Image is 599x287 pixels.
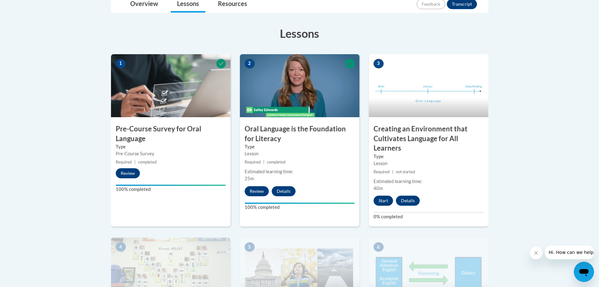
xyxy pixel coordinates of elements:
[245,150,355,157] div: Lesson
[369,124,488,153] h3: Creating an Environment that Cultivates Language for All Learners
[245,242,255,252] span: 5
[116,59,126,68] span: 1
[574,262,594,282] iframe: Button to launch messaging window
[245,176,254,181] span: 25m
[111,54,230,117] img: Course Image
[374,169,390,174] span: Required
[530,247,542,259] iframe: Close message
[245,204,355,211] label: 100% completed
[245,186,269,196] button: Review
[111,26,488,41] h3: Lessons
[116,150,226,157] div: Pre-Course Survey
[369,54,488,117] img: Course Image
[545,245,594,259] iframe: Message from company
[240,124,359,144] h3: Oral Language is the Foundation for Literacy
[396,169,415,174] span: not started
[263,160,264,164] span: |
[267,160,286,164] span: completed
[116,242,126,252] span: 4
[245,59,255,68] span: 2
[111,124,230,144] h3: Pre-Course Survey for Oral Language
[245,160,261,164] span: Required
[392,169,393,174] span: |
[374,59,384,68] span: 3
[374,196,393,206] button: Start
[116,185,226,186] div: Your progress
[4,4,51,9] span: Hi. How can we help?
[396,196,420,206] button: Details
[374,186,383,191] span: 40m
[374,160,484,167] div: Lesson
[374,213,484,220] label: 0% completed
[116,143,226,150] label: Type
[245,203,355,204] div: Your progress
[374,153,484,160] label: Type
[245,168,355,175] div: Estimated learning time:
[245,143,355,150] label: Type
[116,168,140,178] button: Review
[116,160,132,164] span: Required
[272,186,296,196] button: Details
[138,160,157,164] span: completed
[374,242,384,252] span: 6
[134,160,136,164] span: |
[240,54,359,117] img: Course Image
[116,186,226,193] label: 100% completed
[374,178,484,185] div: Estimated learning time:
